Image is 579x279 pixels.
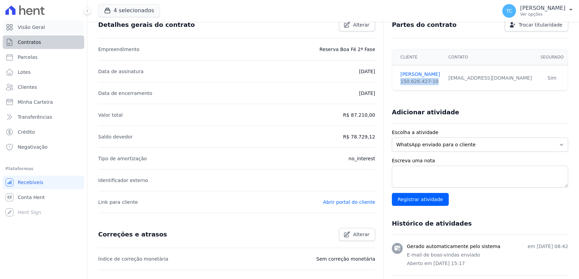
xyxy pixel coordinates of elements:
[18,84,37,91] span: Clientes
[353,21,369,28] span: Alterar
[343,133,375,141] p: R$ 78.729,12
[3,140,84,154] a: Negativação
[3,35,84,49] a: Contratos
[98,133,133,141] p: Saldo devedor
[98,4,160,17] button: 4 selecionados
[506,9,512,13] span: TC
[400,78,440,85] div: 150.626.427-10
[3,110,84,124] a: Transferências
[343,111,375,119] p: R$ 87.210,00
[497,1,579,20] button: TC [PERSON_NAME] Ver opções
[316,255,375,263] p: Sem correção monetária
[520,12,565,17] p: Ver opções
[3,176,84,189] a: Recebíveis
[98,198,138,206] p: Link para cliente
[18,24,45,31] span: Visão Geral
[18,144,48,150] span: Negativação
[444,49,536,65] th: Contato
[505,18,568,31] a: Trocar titularidade
[407,243,500,250] h3: Gerado automaticamente pelo sistema
[3,125,84,139] a: Crédito
[98,230,167,239] h3: Correções e atrasos
[392,49,444,65] th: Cliente
[18,194,45,201] span: Conta Hent
[407,260,568,267] p: Aberto em [DATE] 15:17
[98,45,139,53] p: Empreendimento
[339,18,375,31] a: Alterar
[323,199,375,205] a: Abrir portal do cliente
[519,21,562,28] span: Trocar titularidade
[392,21,457,29] h3: Partes do contrato
[18,114,52,120] span: Transferências
[353,231,369,238] span: Alterar
[392,108,459,116] h3: Adicionar atividade
[359,67,375,76] p: [DATE]
[3,95,84,109] a: Minha Carteira
[98,67,144,76] p: Data de assinatura
[339,228,375,241] a: Alterar
[392,157,568,164] label: Escreva uma nota
[359,89,375,97] p: [DATE]
[392,193,449,206] input: Registrar atividade
[18,179,43,186] span: Recebíveis
[392,129,568,136] label: Escolha a atividade
[536,49,568,65] th: Segurado
[3,80,84,94] a: Clientes
[348,154,375,163] p: no_interest
[18,99,53,105] span: Minha Carteira
[407,251,568,259] p: E-mail de boas-vindas enviado
[528,243,568,250] p: em [DATE] 08:42
[98,255,168,263] p: Índice de correção monetária
[3,20,84,34] a: Visão Geral
[320,45,375,53] p: Reserva Boa Fé 2ª Fase
[98,21,195,29] h3: Detalhes gerais do contrato
[520,5,565,12] p: [PERSON_NAME]
[3,65,84,79] a: Lotes
[5,165,81,173] div: Plataformas
[400,71,440,78] a: [PERSON_NAME]
[18,129,35,135] span: Crédito
[18,69,31,76] span: Lotes
[18,39,41,46] span: Contratos
[3,191,84,204] a: Conta Hent
[3,50,84,64] a: Parcelas
[98,89,152,97] p: Data de encerramento
[18,54,38,61] span: Parcelas
[448,75,532,82] div: [EMAIL_ADDRESS][DOMAIN_NAME]
[98,154,147,163] p: Tipo de amortização
[536,65,568,91] td: Sim
[392,219,472,228] h3: Histórico de atividades
[98,176,148,184] p: Identificador externo
[98,111,123,119] p: Valor total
